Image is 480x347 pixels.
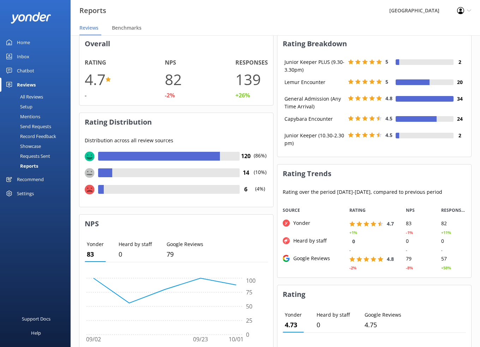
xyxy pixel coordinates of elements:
div: -8% [406,264,413,271]
div: -2% [165,91,175,100]
p: Heard by staff [317,311,350,319]
p: 5 [285,320,302,330]
p: Rating over the period [DATE] - [DATE] , compared to previous period [283,188,466,196]
div: 83 [401,219,436,228]
img: yonder-white-logo.png [11,12,51,24]
p: (86%) [252,152,268,168]
h4: 120 [240,152,252,161]
div: - [85,91,86,100]
div: 57 [436,255,471,263]
div: Junior Keeper (10.30-2.30pm) [283,132,346,148]
h3: Rating [277,285,471,304]
div: All Reviews [4,92,43,102]
p: Google Reviews [167,240,203,248]
p: Google Reviews [365,311,401,319]
span: 0 [352,238,355,245]
h3: Rating Trends [277,164,471,183]
h1: 82 [165,67,182,91]
div: - [349,247,351,253]
div: -1% [406,229,413,235]
div: Showcase [4,141,41,151]
div: Send Requests [4,121,51,131]
div: +11% [441,229,451,235]
tspan: 0 [246,331,249,339]
div: Capybara Encounter [283,115,346,123]
a: Setup [4,102,71,112]
a: Mentions [4,112,71,121]
h4: 20 [454,78,466,86]
span: Reviews [79,24,98,31]
div: 0 [401,237,436,246]
div: Chatbot [17,64,34,78]
span: 4.8 [385,95,392,102]
tspan: 50 [246,303,252,310]
span: RESPONSES [441,207,466,214]
tspan: 09/23 [193,335,208,343]
p: 79 [167,249,203,259]
h3: Rating Distribution [79,113,273,131]
div: 82 [436,219,471,228]
div: Record Feedback [4,131,56,141]
div: +58% [441,264,451,271]
div: Setup [4,102,32,112]
span: 4.5 [385,132,392,138]
p: 0 [119,249,152,259]
div: Lemur Encounter [283,78,346,86]
tspan: 10/01 [229,335,244,343]
h4: 24 [454,115,466,123]
h4: Rating [85,58,106,67]
div: +26% [235,91,250,100]
a: Send Requests [4,121,71,131]
h3: Overall [79,35,273,53]
span: 5 [385,58,388,65]
div: General Admission (Any Time Arrival) [283,95,346,111]
div: Mentions [4,112,40,121]
div: Inbox [17,49,29,64]
div: grid [277,219,471,272]
h4: 14 [240,168,252,178]
div: Recommend [17,172,44,186]
tspan: 25 [246,317,252,324]
p: (10%) [252,168,268,185]
div: Home [17,35,30,49]
div: Reports [4,161,38,171]
div: - [441,247,443,253]
h3: Reports [79,5,106,16]
h4: 2 [454,132,466,139]
a: Showcase [4,141,71,151]
div: Support Docs [22,312,50,326]
div: +1% [349,229,357,235]
h1: 4.7 [85,67,106,91]
div: Yonder [290,219,310,227]
span: Benchmarks [112,24,142,31]
div: 79 [401,255,436,263]
h4: 6 [240,185,252,194]
div: Heard by staff [290,237,326,245]
span: NPS [406,207,415,214]
h3: NPS [79,215,273,233]
div: -2% [349,264,356,271]
span: Source [283,207,300,214]
p: Yonder [87,240,104,248]
span: RATING [349,207,366,214]
p: Yonder [285,311,302,319]
div: - [406,247,407,253]
h4: Responses [235,58,268,67]
tspan: 09/02 [86,335,101,343]
div: Requests Sent [4,151,50,161]
span: 5 [385,78,388,85]
p: 83 [87,249,104,259]
h4: 2 [454,58,466,66]
p: 0 [317,320,350,330]
h4: 34 [454,95,466,103]
span: 4.8 [387,256,394,262]
a: Record Feedback [4,131,71,141]
p: Distribution across all review sources [85,137,268,144]
h1: 139 [235,67,261,91]
div: Junior Keeper PLUS (9.30-3.30pm) [283,58,346,74]
h3: Rating Breakdown [277,35,471,53]
p: 5 [365,320,401,330]
p: Heard by staff [119,240,152,248]
div: Reviews [17,78,36,92]
div: Help [31,326,41,340]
